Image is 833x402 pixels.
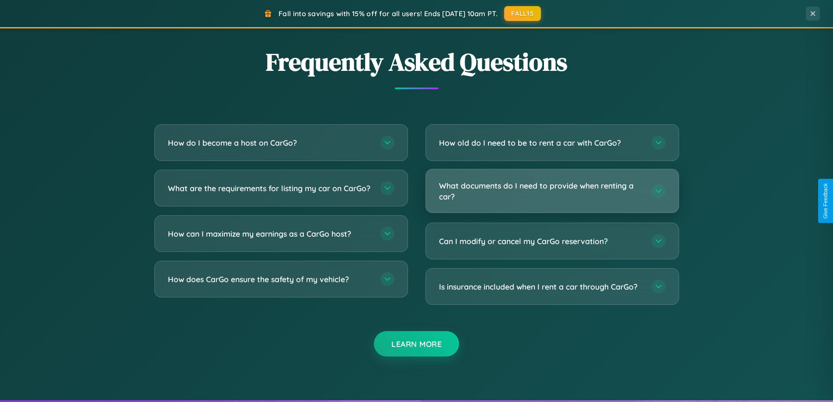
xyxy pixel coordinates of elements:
[168,137,372,148] h3: How do I become a host on CarGo?
[504,6,541,21] button: FALL15
[154,45,679,79] h2: Frequently Asked Questions
[439,180,643,202] h3: What documents do I need to provide when renting a car?
[439,236,643,247] h3: Can I modify or cancel my CarGo reservation?
[374,331,459,357] button: Learn More
[439,281,643,292] h3: Is insurance included when I rent a car through CarGo?
[439,137,643,148] h3: How old do I need to be to rent a car with CarGo?
[168,228,372,239] h3: How can I maximize my earnings as a CarGo host?
[279,9,498,18] span: Fall into savings with 15% off for all users! Ends [DATE] 10am PT.
[168,274,372,285] h3: How does CarGo ensure the safety of my vehicle?
[168,183,372,194] h3: What are the requirements for listing my car on CarGo?
[823,183,829,219] div: Give Feedback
